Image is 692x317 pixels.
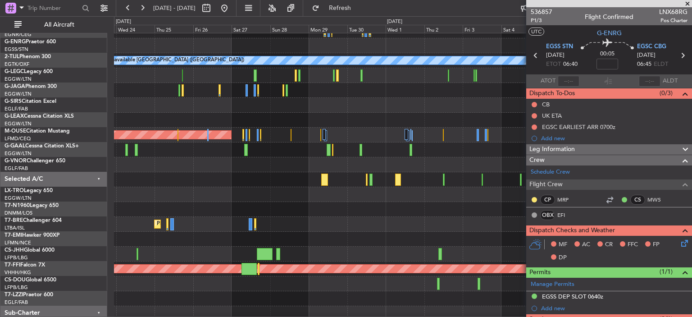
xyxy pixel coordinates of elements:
div: UK ETA [542,112,562,119]
a: G-LEGCLegacy 600 [5,69,53,74]
span: G-SIRS [5,99,22,104]
a: G-SIRSCitation Excel [5,99,56,104]
a: LTBA/ISL [5,225,25,231]
input: Trip Number [27,1,79,15]
span: T7-EMI [5,233,22,238]
span: AC [582,240,590,249]
span: M-OUSE [5,129,26,134]
div: Fri 3 [463,25,501,33]
div: Fri 26 [193,25,232,33]
span: (0/3) [660,88,673,98]
span: CR [605,240,613,249]
span: FP [653,240,660,249]
a: G-VNORChallenger 650 [5,158,65,164]
div: Thu 2 [424,25,463,33]
span: [DATE] [637,51,656,60]
a: LX-TROLegacy 650 [5,188,53,193]
a: EGGW/LTN [5,195,32,202]
a: MWS [647,196,668,204]
span: ETOT [546,60,561,69]
div: Wed 24 [116,25,155,33]
a: G-LEAXCessna Citation XLS [5,114,74,119]
div: CP [540,195,555,205]
a: LFMD/CEQ [5,135,31,142]
div: OBX [540,210,555,220]
a: Manage Permits [531,280,574,289]
span: (1/1) [660,267,673,276]
span: Dispatch To-Dos [529,88,575,99]
div: CS [630,195,645,205]
a: T7-N1960Legacy 650 [5,203,59,208]
button: Refresh [308,1,362,15]
span: Permits [529,267,551,278]
div: A/C Unavailable [GEOGRAPHIC_DATA] ([GEOGRAPHIC_DATA]) [98,54,244,67]
a: T7-LZZIPraetor 600 [5,292,53,298]
span: Crew [529,155,545,165]
a: EGTK/OXF [5,61,29,68]
a: T7-EMIHawker 900XP [5,233,59,238]
span: 06:45 [637,60,651,69]
a: EGSS/STN [5,46,28,53]
a: EGNR/CEG [5,31,32,38]
a: DNMM/LOS [5,210,32,216]
span: CS-JHH [5,248,24,253]
a: EGGW/LTN [5,150,32,157]
a: CS-JHHGlobal 6000 [5,248,55,253]
span: [DATE] [546,51,565,60]
span: G-ENRG [5,39,26,45]
span: EGSC CBG [637,42,666,51]
div: Add new [541,304,687,312]
span: T7-N1960 [5,203,30,208]
span: ALDT [663,77,678,86]
span: G-VNOR [5,158,27,164]
span: 06:40 [563,60,578,69]
a: LFPB/LBG [5,254,28,261]
a: G-GAALCessna Citation XLS+ [5,143,79,149]
a: T7-BREChallenger 604 [5,218,62,223]
div: [DATE] [116,18,131,26]
div: Mon 29 [309,25,347,33]
span: DP [559,253,567,262]
span: 2-TIJL [5,54,19,60]
div: Thu 25 [155,25,193,33]
a: G-ENRGPraetor 600 [5,39,56,45]
a: CS-DOUGlobal 6500 [5,277,56,283]
input: --:-- [558,76,579,87]
span: 00:05 [600,50,615,59]
div: Add new [541,134,687,142]
div: Wed 1 [386,25,424,33]
a: 2-TIJLPhenom 300 [5,54,51,60]
span: T7-LZZI [5,292,23,298]
a: EGLF/FAB [5,165,28,172]
a: EGLF/FAB [5,299,28,306]
div: EGSS DEP SLOT 0640z [542,293,603,300]
span: MF [559,240,567,249]
span: 536857 [531,7,552,17]
a: G-JAGAPhenom 300 [5,84,57,89]
a: MRP [557,196,578,204]
div: Sat 27 [232,25,270,33]
a: EFI [557,211,578,219]
span: Leg Information [529,144,575,155]
button: UTC [528,28,544,36]
span: CS-DOU [5,277,26,283]
span: G-LEGC [5,69,24,74]
span: P1/3 [531,17,552,24]
a: EGGW/LTN [5,76,32,83]
span: FFC [628,240,638,249]
a: EGGW/LTN [5,91,32,97]
span: ATOT [541,77,555,86]
span: EGSS STN [546,42,573,51]
span: T7-BRE [5,218,23,223]
span: G-ENRG [597,28,622,38]
a: EGLF/FAB [5,106,28,112]
span: G-GAAL [5,143,25,149]
a: LFPB/LBG [5,284,28,291]
span: T7-FFI [5,262,20,268]
span: LX-TRO [5,188,24,193]
a: LFMN/NCE [5,239,31,246]
div: Sun 28 [270,25,309,33]
div: EGSC EARLIEST ARR 0700z [542,123,615,131]
span: ELDT [654,60,668,69]
span: Pos Charter [659,17,687,24]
